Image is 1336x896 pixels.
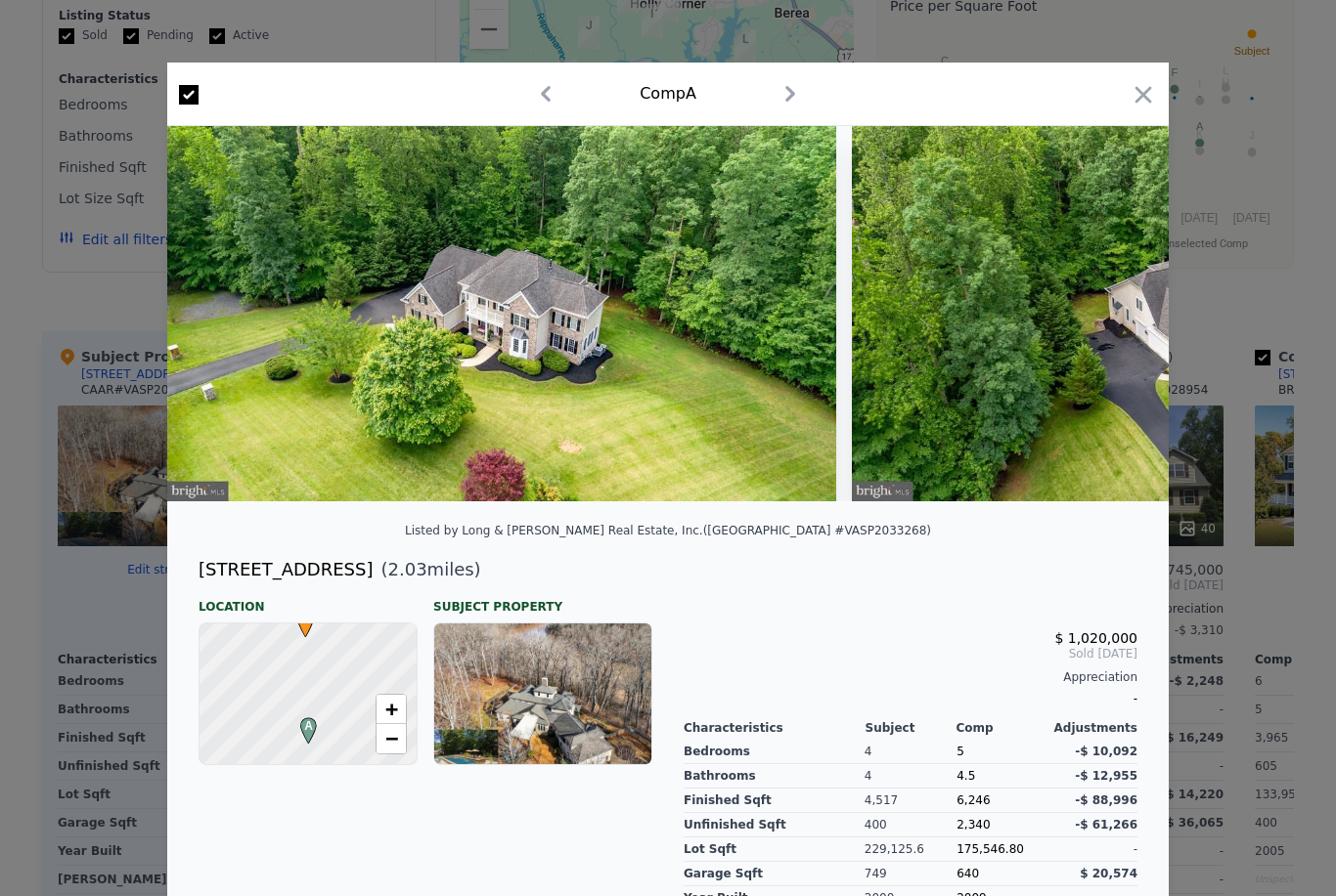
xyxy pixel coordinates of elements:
[684,669,1137,685] div: Appreciation
[405,524,931,537] div: Listed by Long & [PERSON_NAME] Real Estate, Inc. ([GEOGRAPHIC_DATA] #VASP2033268)
[295,717,322,735] span: A
[865,789,957,813] div: 4,517
[684,720,866,736] div: Characteristics
[433,583,652,615] div: Subject Property
[388,559,427,579] span: 2.03
[684,740,865,764] div: Bedrooms
[684,837,865,862] div: Lot Sqft
[684,862,865,886] div: Garage Sqft
[1075,745,1137,758] span: -$ 10,092
[865,837,957,862] div: 229,125.6
[957,764,1047,789] div: 4.5
[957,867,979,880] span: 640
[385,726,398,750] span: −
[1075,793,1137,807] span: -$ 88,996
[199,556,373,583] div: [STREET_ADDRESS]
[1075,769,1137,783] span: -$ 12,955
[957,818,990,832] span: 2,340
[684,764,865,789] div: Bathrooms
[1075,818,1137,832] span: -$ 61,266
[385,697,398,721] span: +
[1047,720,1137,736] div: Adjustments
[1080,867,1137,880] span: $ 20,574
[684,646,1137,661] span: Sold [DATE]
[865,740,957,764] div: 4
[865,862,957,886] div: 749
[373,556,480,583] span: ( miles)
[377,724,406,753] a: Zoom out
[866,720,957,736] div: Subject
[295,717,307,729] div: A
[1047,837,1137,862] div: -
[377,695,406,724] a: Zoom in
[167,126,836,501] img: Property Img
[640,82,696,106] div: Comp A
[957,745,964,758] span: 5
[684,685,1137,712] div: -
[199,583,418,615] div: Location
[1054,630,1137,646] span: $ 1,020,000
[684,789,865,813] div: Finished Sqft
[865,813,957,837] div: 400
[957,793,990,807] span: 6,246
[865,764,957,789] div: 4
[957,842,1024,856] span: 175,546.80
[956,720,1047,736] div: Comp
[684,813,865,837] div: Unfinished Sqft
